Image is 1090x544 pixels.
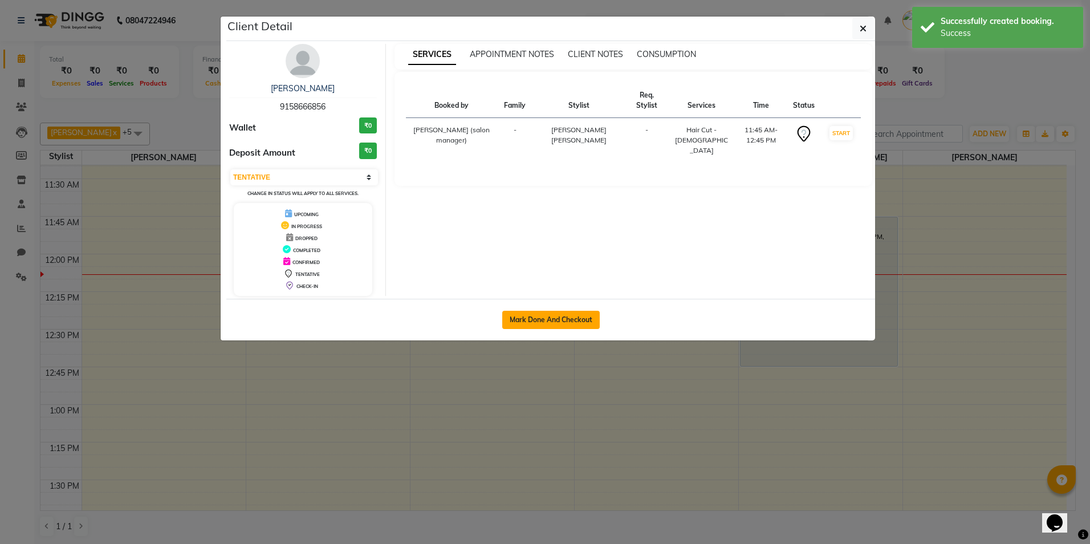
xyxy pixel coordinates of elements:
[359,117,377,134] h3: ₹0
[293,247,320,253] span: COMPLETED
[829,126,853,140] button: START
[229,121,256,135] span: Wallet
[227,18,292,35] h5: Client Detail
[291,224,322,229] span: IN PROGRESS
[497,83,532,118] th: Family
[502,311,600,329] button: Mark Done And Checkout
[406,118,498,163] td: [PERSON_NAME] (salon manager)
[1042,498,1079,533] iframe: chat widget
[247,190,359,196] small: Change in status will apply to all services.
[359,143,377,159] h3: ₹0
[626,83,668,118] th: Req. Stylist
[568,49,623,59] span: CLIENT NOTES
[551,125,607,144] span: [PERSON_NAME] [PERSON_NAME]
[941,27,1075,39] div: Success
[295,271,320,277] span: TENTATIVE
[532,83,625,118] th: Stylist
[674,125,729,156] div: Hair Cut - [DEMOGRAPHIC_DATA]
[497,118,532,163] td: -
[470,49,554,59] span: APPOINTMENT NOTES
[295,236,318,241] span: DROPPED
[292,259,320,265] span: CONFIRMED
[736,83,786,118] th: Time
[296,283,318,289] span: CHECK-IN
[229,147,295,160] span: Deposit Amount
[668,83,736,118] th: Services
[626,118,668,163] td: -
[271,83,335,94] a: [PERSON_NAME]
[736,118,786,163] td: 11:45 AM-12:45 PM
[941,15,1075,27] div: Successfully created booking.
[280,102,326,112] span: 9158666856
[294,212,319,217] span: UPCOMING
[637,49,696,59] span: CONSUMPTION
[786,83,821,118] th: Status
[286,44,320,78] img: avatar
[406,83,498,118] th: Booked by
[408,44,456,65] span: SERVICES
